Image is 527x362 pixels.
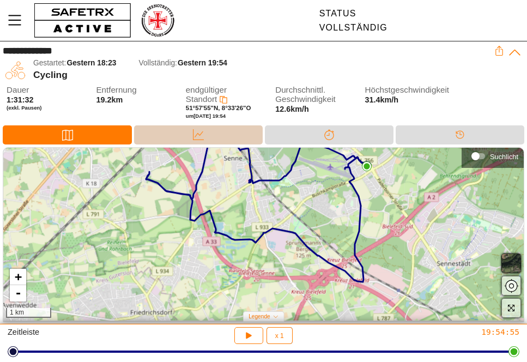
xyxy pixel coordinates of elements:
div: Vollständig [319,23,387,33]
span: Entfernung [96,86,166,95]
span: Höchstgeschwindigkeit [365,86,435,95]
span: Durchschnittl. Geschwindigkeit [275,86,345,104]
div: Suchlicht [490,153,518,161]
div: 19:54:55 [350,327,519,337]
img: RescueLogo.png [140,3,175,38]
span: 19.2km [96,95,123,104]
span: Vollständig: [139,59,177,67]
span: Gestartet: [33,59,66,67]
span: 51°57'55"N, 8°33'26"O [186,105,251,111]
span: 31.4km/h [365,95,399,104]
a: Zoom in [10,269,26,285]
div: Suchlicht [467,148,518,165]
span: Gestern 19:54 [178,59,227,67]
button: x 1 [266,327,293,344]
div: Zeitleiste [8,327,177,344]
div: Cycling [33,69,494,81]
span: 12.6km/h [275,105,309,113]
img: CYCLING.svg [3,58,28,83]
span: x 1 [275,333,284,339]
span: Gestern 18:23 [66,59,116,67]
span: Legende [249,313,270,319]
span: endgültiger Standort [186,85,227,104]
span: Dauer [7,86,76,95]
div: 1 km [6,308,51,318]
div: Timeline [396,125,524,144]
span: um [DATE] 19:54 [186,113,226,119]
span: (exkl. Pausen) [7,105,76,111]
div: Status [319,9,387,19]
div: Daten [134,125,263,144]
div: Trennung [265,125,393,144]
span: 1:31:32 [7,95,34,104]
img: PathEnd.svg [362,161,372,171]
img: PathStart.svg [362,161,372,171]
a: Zoom out [10,285,26,301]
div: Karte [3,125,132,144]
